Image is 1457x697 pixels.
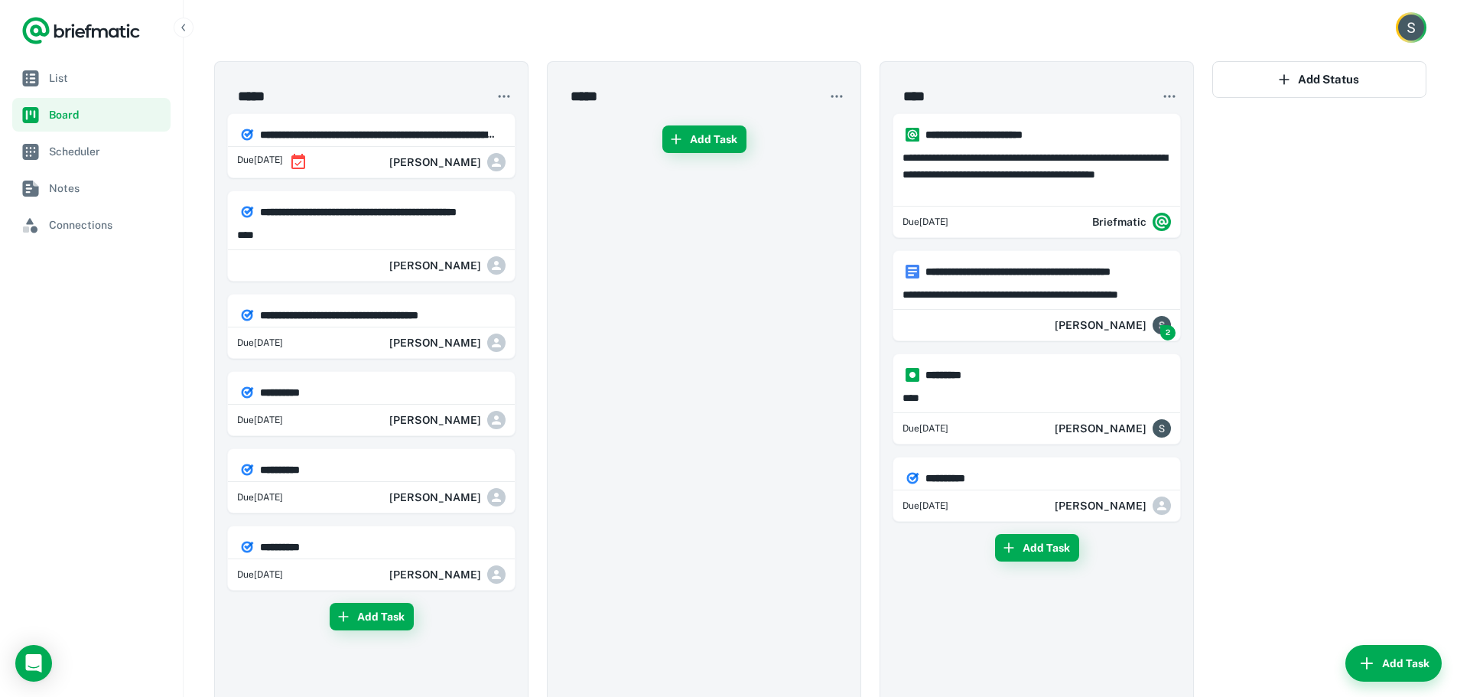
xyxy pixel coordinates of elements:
div: Sam T [389,559,506,590]
span: List [49,70,164,86]
div: Sam T [389,482,506,513]
h6: [PERSON_NAME] [389,489,481,506]
div: Sam T [1055,310,1171,340]
span: Wednesday, Aug 27 [902,422,948,435]
img: system.png [1153,213,1171,231]
img: https://app.briefmatic.com/assets/tasktypes/vnd.google-apps.tasks.png [906,471,919,485]
div: Briefmatic [1092,207,1171,237]
img: https://app.briefmatic.com/assets/tasktypes/vnd.google-apps.tasks.png [240,540,254,554]
span: Notes [49,180,164,197]
a: Notes [12,171,171,205]
a: Connections [12,208,171,242]
h6: [PERSON_NAME] [1055,317,1146,334]
a: List [12,61,171,95]
span: Sunday, Sep 7 [237,153,283,171]
img: ACg8ocK0MmBbhlR3kRZvygR06ezfiRlcozYRb00t4My9JH565s2hBw=s50-c-k-no [1153,316,1171,334]
div: Sam T [1055,413,1171,444]
div: Sam T [389,250,506,281]
span: Saturday, Aug 30 [237,413,283,427]
span: Scheduler [49,143,164,160]
h6: Briefmatic [1092,213,1146,230]
button: Add Task [662,125,746,153]
button: Add Status [1212,61,1426,98]
div: Load Chat [15,645,52,682]
div: Sam T [389,147,506,178]
span: Thursday, Aug 28 [902,215,948,229]
button: Add Task [330,603,414,630]
button: Account button [1396,12,1426,43]
button: Add Task [1345,645,1442,682]
span: 2 [1160,325,1176,340]
svg: Monday, Sep 1 ⋅ 9–9:30am [289,153,307,171]
div: https://app.briefmatic.com/assets/tasktypes/vnd.google-apps.tasks.png**** *****Saturday, Aug 30Sam T [227,371,515,436]
img: https://app.briefmatic.com/assets/integrations/system.png [906,128,919,142]
span: Monday, Sep 1 [237,568,283,581]
img: https://app.briefmatic.com/assets/tasktypes/vnd.google-apps.tasks.png [240,128,254,142]
a: Scheduler [12,135,171,168]
h6: [PERSON_NAME] [389,154,481,171]
h6: [PERSON_NAME] [1055,497,1146,514]
img: https://app.briefmatic.com/assets/tasktypes/vnd.google-apps.tasks.png [240,308,254,322]
button: Add Task [995,534,1079,562]
h6: [PERSON_NAME] [389,566,481,583]
div: Sam T [1055,490,1171,521]
a: Board [12,98,171,132]
img: Sam T [1398,15,1424,41]
h6: [PERSON_NAME] [389,334,481,351]
h6: [PERSON_NAME] [389,257,481,274]
span: Friday, Aug 29 [902,499,948,513]
div: https://app.briefmatic.com/assets/tasktypes/vnd.google-apps.document.png**** **** **** **** **** ... [893,250,1181,341]
span: Board [49,106,164,123]
img: https://app.briefmatic.com/assets/tasktypes/vnd.google-apps.tasks.png [240,205,254,219]
h6: [PERSON_NAME] [1055,420,1146,437]
div: Sam T [389,405,506,435]
h6: [PERSON_NAME] [389,412,481,428]
span: Saturday, Aug 30 [237,336,283,350]
span: Sunday, Aug 31 [237,490,283,504]
img: https://app.briefmatic.com/assets/integrations/manual.png [906,368,919,382]
div: Sam T [389,327,506,358]
div: https://app.briefmatic.com/assets/tasktypes/vnd.google-apps.tasks.png**** *****Monday, Sep 1Sam T [227,526,515,591]
img: ACg8ocLY411adX_DBkQlc3PSOx1fe1VQ1AUQNcW38UFS44CpH8Tg3w=s96-c [1153,419,1171,438]
div: https://app.briefmatic.com/assets/tasktypes/vnd.google-apps.tasks.png**** *****Friday, Aug 29Sam T [893,457,1181,522]
img: https://app.briefmatic.com/assets/tasktypes/vnd.google-apps.tasks.png [240,386,254,399]
div: https://app.briefmatic.com/assets/tasktypes/vnd.google-apps.tasks.png**** *****Sunday, Aug 31Sam T [227,448,515,513]
img: https://app.briefmatic.com/assets/tasktypes/vnd.google-apps.document.png [906,265,919,278]
a: Logo [21,15,141,46]
img: https://app.briefmatic.com/assets/tasktypes/vnd.google-apps.tasks.png [240,463,254,477]
div: https://app.briefmatic.com/assets/integrations/manual.png**** ********Wednesday, Aug 27Sam T [893,353,1181,445]
span: Connections [49,217,164,233]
